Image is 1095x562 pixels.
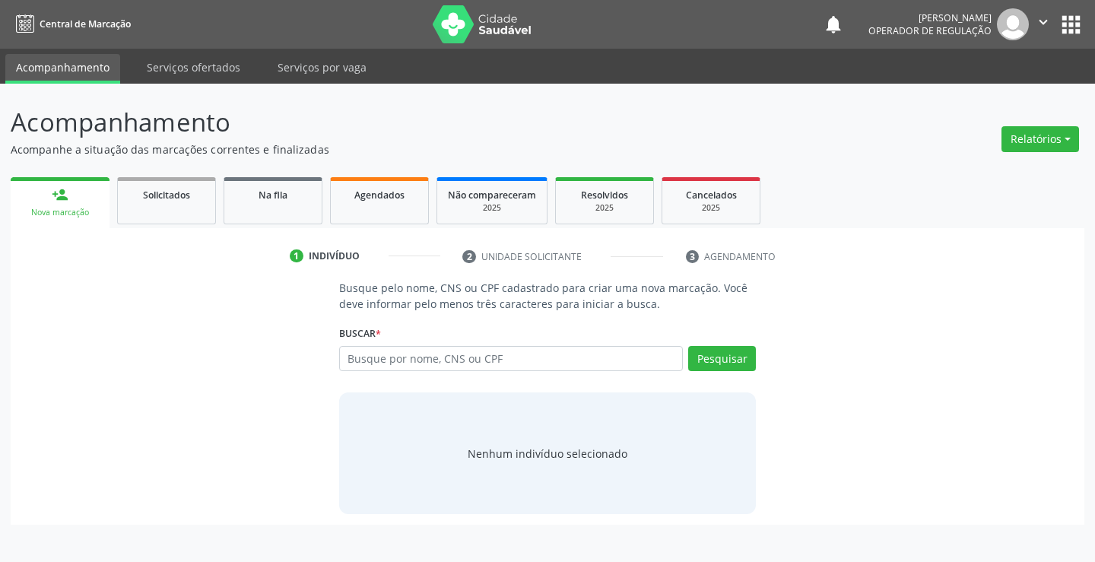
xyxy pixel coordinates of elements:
[823,14,844,35] button: notifications
[339,322,381,346] label: Buscar
[997,8,1029,40] img: img
[1035,14,1052,30] i: 
[868,24,992,37] span: Operador de regulação
[21,207,99,218] div: Nova marcação
[354,189,405,202] span: Agendados
[673,202,749,214] div: 2025
[5,54,120,84] a: Acompanhamento
[11,141,762,157] p: Acompanhe a situação das marcações correntes e finalizadas
[448,202,536,214] div: 2025
[290,249,303,263] div: 1
[1058,11,1084,38] button: apps
[686,189,737,202] span: Cancelados
[339,346,684,372] input: Busque por nome, CNS ou CPF
[868,11,992,24] div: [PERSON_NAME]
[40,17,131,30] span: Central de Marcação
[339,280,757,312] p: Busque pelo nome, CNS ou CPF cadastrado para criar uma nova marcação. Você deve informar pelo men...
[309,249,360,263] div: Indivíduo
[11,103,762,141] p: Acompanhamento
[11,11,131,37] a: Central de Marcação
[52,186,68,203] div: person_add
[1001,126,1079,152] button: Relatórios
[688,346,756,372] button: Pesquisar
[143,189,190,202] span: Solicitados
[1029,8,1058,40] button: 
[259,189,287,202] span: Na fila
[267,54,377,81] a: Serviços por vaga
[448,189,536,202] span: Não compareceram
[567,202,643,214] div: 2025
[468,446,627,462] div: Nenhum indivíduo selecionado
[581,189,628,202] span: Resolvidos
[136,54,251,81] a: Serviços ofertados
